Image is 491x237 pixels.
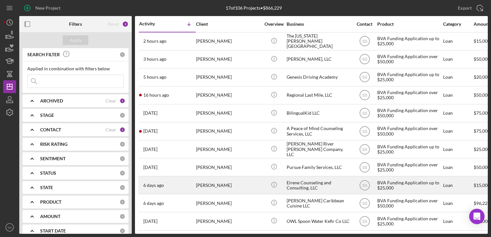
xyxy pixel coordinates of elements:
time: 2025-08-15 17:08 [143,110,157,116]
div: Eirene Counseling and Consulting, LLC [287,177,351,194]
b: STATE [40,185,53,190]
text: SS [362,219,367,224]
div: [PERSON_NAME] [196,33,260,50]
div: Clear [105,127,116,132]
b: PRODUCT [40,199,61,205]
b: START DATE [40,228,66,233]
div: BVA Funding Application over $25,000 [377,159,442,176]
div: BVA Funding Application over $25,000 [377,87,442,104]
time: 2025-08-14 17:50 [143,128,157,134]
time: 2025-08-12 16:47 [143,201,164,206]
div: Business [287,22,351,27]
div: [PERSON_NAME] [196,177,260,194]
button: SS [3,221,16,234]
div: Apply [70,35,82,45]
div: 0 [120,185,125,190]
div: BVA Funding Application up to $25,000 [377,69,442,86]
time: 2025-08-18 15:23 [143,57,166,62]
time: 2025-08-18 13:23 [143,75,166,80]
text: SS [362,93,367,98]
div: BVA Funding Application over $50,000 [377,123,442,140]
div: OWL Spoon Water Kefir Co LLC [287,213,351,230]
div: Regional Last Mile, LLC [287,87,351,104]
div: Loan [443,33,473,50]
time: 2025-08-18 02:42 [143,92,169,98]
b: SEARCH FILTER [27,52,60,57]
div: 0 [120,141,125,147]
div: Loan [443,159,473,176]
div: Overview [262,22,286,27]
text: SS [362,111,367,116]
div: [PERSON_NAME] [196,123,260,140]
div: [PERSON_NAME] [196,141,260,158]
time: 2025-08-12 17:38 [143,183,164,188]
text: SS [362,183,367,188]
text: SS [362,147,367,152]
text: SS [362,39,367,44]
div: [PERSON_NAME] [196,69,260,86]
text: SS [362,129,367,134]
div: 0 [120,199,125,205]
div: Loan [443,123,473,140]
div: Loan [443,213,473,230]
div: Pursue Family Services, LLC [287,159,351,176]
div: 0 [120,214,125,219]
div: 0 [120,228,125,234]
div: A Peace of Mind Counseling Services, LLC [287,123,351,140]
text: SS [362,75,367,80]
div: [PERSON_NAME] [196,51,260,68]
b: SENTIMENT [40,156,66,161]
div: Contact [353,22,377,27]
div: BVA Funding Application up to $25,000 [377,177,442,194]
div: 0 [120,170,125,176]
div: 0 [120,52,125,57]
b: ARCHIVED [40,98,63,103]
div: [PERSON_NAME] [196,87,260,104]
text: SS [8,226,12,229]
div: 17 of 106 Projects • $866,229 [226,5,282,11]
div: Loan [443,105,473,122]
div: [PERSON_NAME], LLC [287,51,351,68]
button: New Project [19,2,67,14]
time: 2025-08-13 16:39 [143,165,157,170]
time: 2025-08-14 15:29 [143,147,157,152]
b: STAGE [40,113,54,118]
time: 2025-08-04 19:12 [143,219,157,224]
div: BVA Funding Application over $50,000 [377,105,442,122]
div: [PERSON_NAME] [196,159,260,176]
div: 2 [122,21,129,27]
div: Loan [443,195,473,212]
div: Clear [105,98,116,103]
div: [PERSON_NAME] Caribbean Cuisine LLC [287,195,351,212]
text: SS [362,165,367,170]
div: Loan [443,177,473,194]
div: BVA Funding Application over $25,000 [377,213,442,230]
div: [PERSON_NAME] [196,195,260,212]
div: BVA Funding Application up to $25,000 [377,33,442,50]
button: Apply [63,35,88,45]
div: BVA Funding Application over $50,000 [377,195,442,212]
div: [PERSON_NAME] River [PERSON_NAME] Company, LLC [287,141,351,158]
b: Filters [69,22,82,27]
div: Loan [443,141,473,158]
div: BVA Funding Application up to $25,000 [377,141,442,158]
div: 0 [120,156,125,162]
div: 1 [120,127,125,133]
b: RISK RATING [40,142,67,147]
time: 2025-08-18 16:39 [143,39,166,44]
div: Category [443,22,473,27]
div: Export [458,2,472,14]
div: BilingualKid LLC [287,105,351,122]
div: New Project [35,2,60,14]
text: SS [362,57,367,62]
b: CONTACT [40,127,61,132]
div: Open Intercom Messenger [469,209,485,224]
button: Export [451,2,488,14]
div: 1 [120,98,125,104]
div: [PERSON_NAME] [196,213,260,230]
div: Reset [108,22,119,27]
b: AMOUNT [40,214,60,219]
div: Applied in combination with filters below [27,66,124,71]
div: Activity [139,21,167,26]
div: BVA Funding Application over $50,000 [377,51,442,68]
